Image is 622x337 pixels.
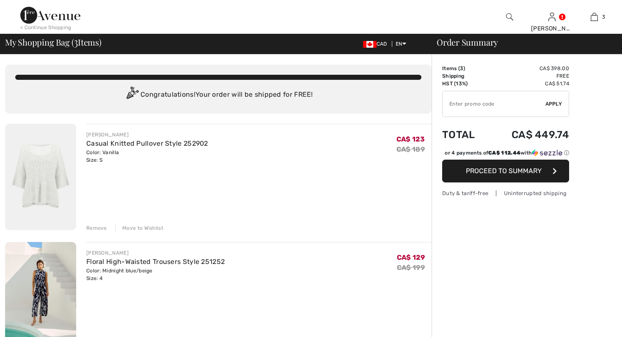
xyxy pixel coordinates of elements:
button: Proceed to Summary [442,160,569,182]
div: Order Summary [427,38,617,46]
img: 1ère Avenue [20,7,80,24]
div: Remove [86,224,107,232]
span: EN [396,41,406,47]
div: or 4 payments ofCA$ 112.44withSezzle Click to learn more about Sezzle [442,149,569,160]
span: 3 [602,13,605,21]
td: HST (13%) [442,80,488,87]
img: My Bag [591,12,598,22]
span: 3 [74,36,78,47]
img: search the website [506,12,513,22]
div: [PERSON_NAME] [531,24,572,33]
div: < Continue Shopping [20,24,72,31]
span: Proceed to Summary [466,167,542,175]
a: Casual Knitted Pullover Style 252902 [86,139,208,147]
span: CA$ 112.44 [488,150,520,156]
s: CA$ 199 [397,264,425,272]
a: Sign In [548,13,556,21]
iframe: Opens a widget where you can chat to one of our agents [563,312,614,333]
div: [PERSON_NAME] [86,249,225,257]
img: Sezzle [532,149,562,157]
td: Shipping [442,72,488,80]
s: CA$ 189 [396,145,425,153]
td: Total [442,120,488,149]
td: CA$ 51.74 [488,80,569,87]
div: [PERSON_NAME] [86,131,208,139]
span: Apply [545,100,562,108]
span: My Shopping Bag ( Items) [5,38,102,46]
img: Casual Knitted Pullover Style 252902 [5,124,76,230]
a: 3 [573,12,615,22]
td: CA$ 449.74 [488,120,569,149]
span: 3 [460,65,463,71]
td: Free [488,72,569,80]
span: CAD [363,41,391,47]
img: Canadian Dollar [363,41,377,48]
div: Congratulations! Your order will be shipped for FREE! [15,87,421,103]
div: Color: Vanilla Size: S [86,149,208,164]
div: Move to Wishlist [115,224,163,232]
span: CA$ 123 [396,135,425,143]
img: My Info [548,12,556,22]
div: Duty & tariff-free | Uninterrupted shipping [442,189,569,197]
div: Color: Midnight blue/beige Size: 4 [86,267,225,282]
a: Floral High-Waisted Trousers Style 251252 [86,258,225,266]
td: Items ( ) [442,65,488,72]
div: or 4 payments of with [445,149,569,157]
td: CA$ 398.00 [488,65,569,72]
img: Congratulation2.svg [124,87,140,103]
input: Promo code [443,91,545,117]
span: CA$ 129 [397,253,425,261]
